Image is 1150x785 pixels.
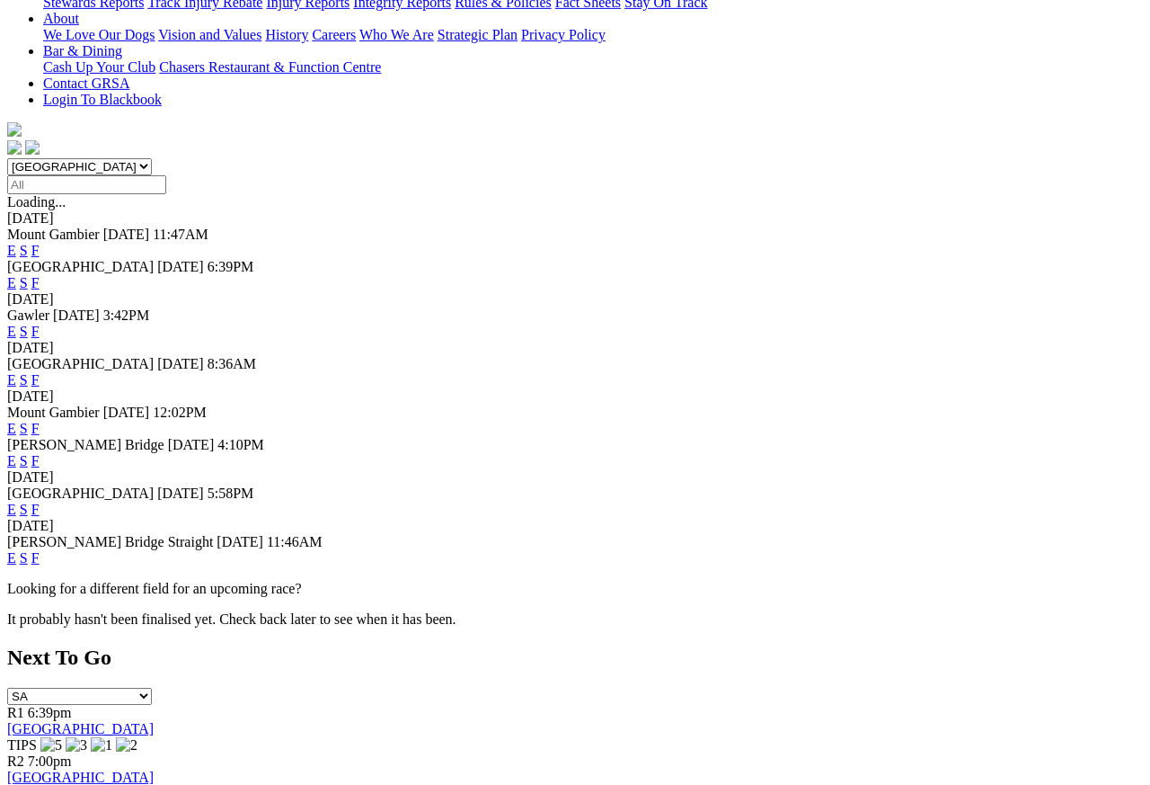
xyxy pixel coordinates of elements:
[20,453,28,468] a: S
[7,340,1143,356] div: [DATE]
[31,550,40,566] a: F
[217,437,264,452] span: 4:10PM
[7,140,22,155] img: facebook.svg
[31,502,40,517] a: F
[265,27,308,42] a: History
[43,27,1143,43] div: About
[159,59,381,75] a: Chasers Restaurant & Function Centre
[103,405,150,420] span: [DATE]
[7,122,22,137] img: logo-grsa-white.png
[157,356,204,371] span: [DATE]
[20,550,28,566] a: S
[7,259,154,274] span: [GEOGRAPHIC_DATA]
[20,421,28,436] a: S
[438,27,517,42] a: Strategic Plan
[28,754,72,769] span: 7:00pm
[66,737,87,754] img: 3
[7,469,1143,486] div: [DATE]
[7,356,154,371] span: [GEOGRAPHIC_DATA]
[7,705,24,720] span: R1
[7,453,16,468] a: E
[7,372,16,388] a: E
[7,534,213,549] span: [PERSON_NAME] Bridge Straight
[157,259,204,274] span: [DATE]
[153,227,208,242] span: 11:47AM
[20,372,28,388] a: S
[43,76,129,91] a: Contact GRSA
[20,275,28,290] a: S
[7,646,1143,670] h2: Next To Go
[267,534,323,549] span: 11:46AM
[7,324,16,339] a: E
[157,486,204,501] span: [DATE]
[7,308,49,323] span: Gawler
[28,705,72,720] span: 6:39pm
[7,581,1143,597] p: Looking for a different field for an upcoming race?
[7,721,154,736] a: [GEOGRAPHIC_DATA]
[7,437,164,452] span: [PERSON_NAME] Bridge
[153,405,207,420] span: 12:02PM
[7,737,37,753] span: TIPS
[359,27,434,42] a: Who We Are
[31,421,40,436] a: F
[91,737,112,754] img: 1
[7,291,1143,308] div: [DATE]
[7,243,16,258] a: E
[7,518,1143,534] div: [DATE]
[208,356,256,371] span: 8:36AM
[31,372,40,388] a: F
[31,453,40,468] a: F
[7,405,100,420] span: Mount Gambier
[40,737,62,754] img: 5
[7,275,16,290] a: E
[168,437,215,452] span: [DATE]
[43,11,79,26] a: About
[158,27,261,42] a: Vision and Values
[43,92,162,107] a: Login To Blackbook
[25,140,40,155] img: twitter.svg
[43,59,1143,76] div: Bar & Dining
[7,754,24,769] span: R2
[43,27,155,42] a: We Love Our Dogs
[20,243,28,258] a: S
[521,27,606,42] a: Privacy Policy
[217,534,263,549] span: [DATE]
[7,227,100,242] span: Mount Gambier
[7,388,1143,405] div: [DATE]
[7,550,16,566] a: E
[7,502,16,517] a: E
[43,59,155,75] a: Cash Up Your Club
[208,486,254,501] span: 5:58PM
[53,308,100,323] span: [DATE]
[312,27,356,42] a: Careers
[7,421,16,436] a: E
[31,243,40,258] a: F
[7,486,154,501] span: [GEOGRAPHIC_DATA]
[20,502,28,517] a: S
[7,175,166,194] input: Select date
[7,611,456,627] partial: It probably hasn't been finalised yet. Check back later to see when it has been.
[7,194,66,210] span: Loading...
[31,275,40,290] a: F
[43,43,122,58] a: Bar & Dining
[20,324,28,339] a: S
[208,259,254,274] span: 6:39PM
[7,210,1143,227] div: [DATE]
[116,737,137,754] img: 2
[103,227,150,242] span: [DATE]
[31,324,40,339] a: F
[7,770,154,785] a: [GEOGRAPHIC_DATA]
[103,308,150,323] span: 3:42PM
